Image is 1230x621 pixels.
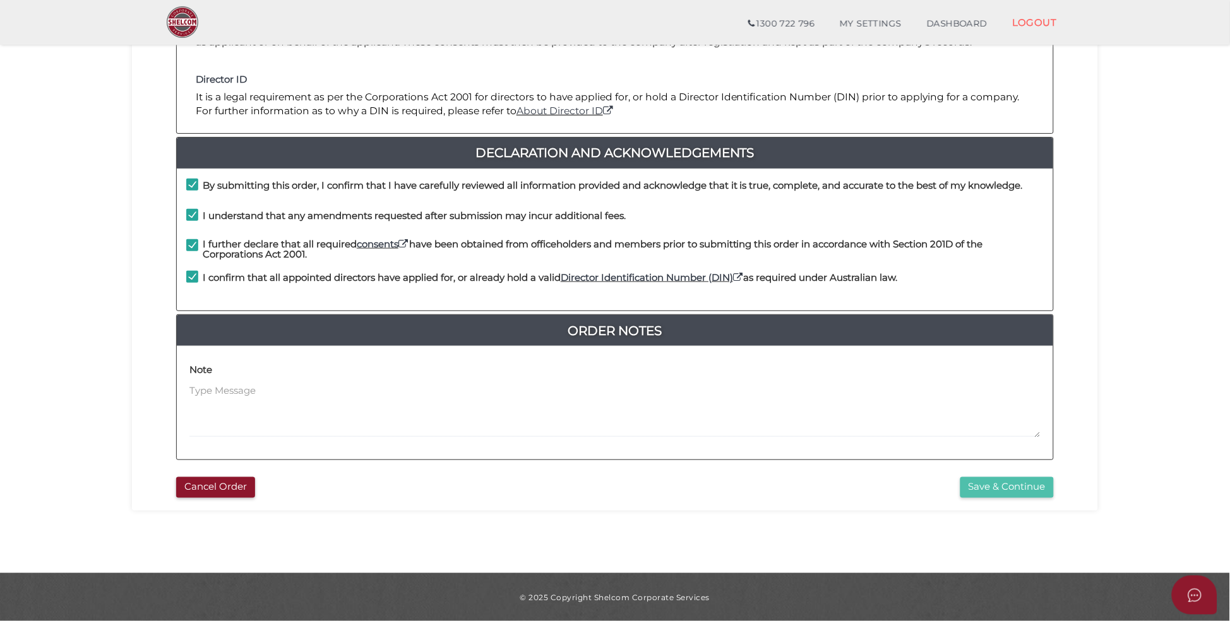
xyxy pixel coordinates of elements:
h4: By submitting this order, I confirm that I have carefully reviewed all information provided and a... [203,180,1023,191]
h4: Note [189,365,212,376]
a: MY SETTINGS [827,11,914,37]
a: Director Identification Number (DIN) [561,271,744,283]
a: Declaration And Acknowledgements [177,143,1053,163]
a: DASHBOARD [914,11,1000,37]
a: Order Notes [177,321,1053,341]
button: Open asap [1172,576,1217,615]
h4: I confirm that all appointed directors have applied for, or already hold a valid as required unde... [203,273,898,283]
h4: Director ID [196,74,1034,85]
a: 1300 722 796 [736,11,827,37]
h4: I understand that any amendments requested after submission may incur additional fees. [203,211,626,222]
a: consents [357,238,409,250]
h4: I further declare that all required have been obtained from officeholders and members prior to su... [203,239,1044,260]
p: It is a legal requirement as per the Corporations Act 2001 for directors to have applied for, or ... [196,90,1034,119]
button: Save & Continue [960,477,1054,498]
button: Cancel Order [176,477,255,498]
div: © 2025 Copyright Shelcom Corporate Services [141,592,1089,603]
a: LOGOUT [1000,9,1070,35]
a: About Director ID [516,105,614,117]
